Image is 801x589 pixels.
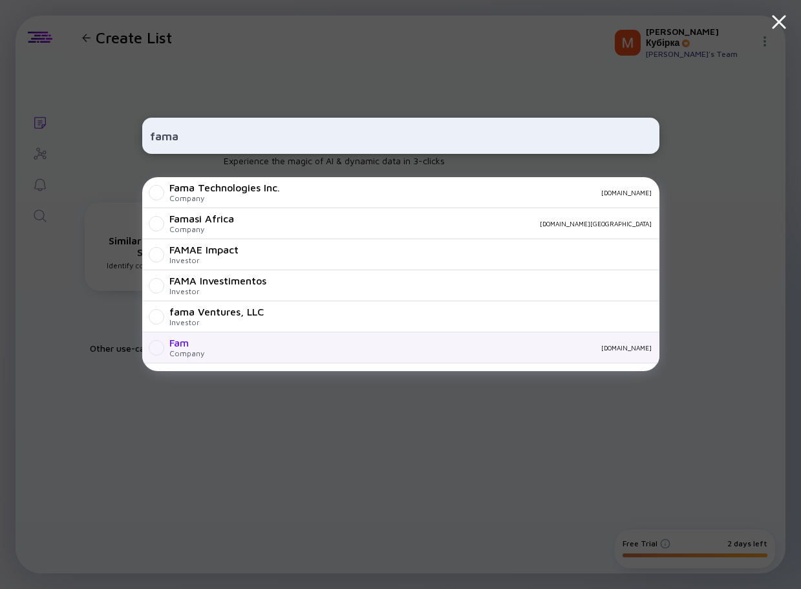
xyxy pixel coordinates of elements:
[290,189,652,197] div: [DOMAIN_NAME]
[169,286,266,296] div: Investor
[169,348,204,358] div: Company
[169,193,280,203] div: Company
[169,244,239,255] div: FAMAE Impact
[215,344,652,352] div: [DOMAIN_NAME]
[169,213,234,224] div: Famasi Africa
[244,220,652,228] div: [DOMAIN_NAME][GEOGRAPHIC_DATA]
[169,337,204,348] div: Fam
[169,255,239,265] div: Investor
[150,124,652,147] input: Search Company or Investor...
[169,368,204,380] div: Fam
[169,182,280,193] div: Fama Technologies Inc.
[169,224,234,234] div: Company
[169,317,264,327] div: Investor
[169,306,264,317] div: fama Ventures, LLC
[169,275,266,286] div: FAMA Investimentos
